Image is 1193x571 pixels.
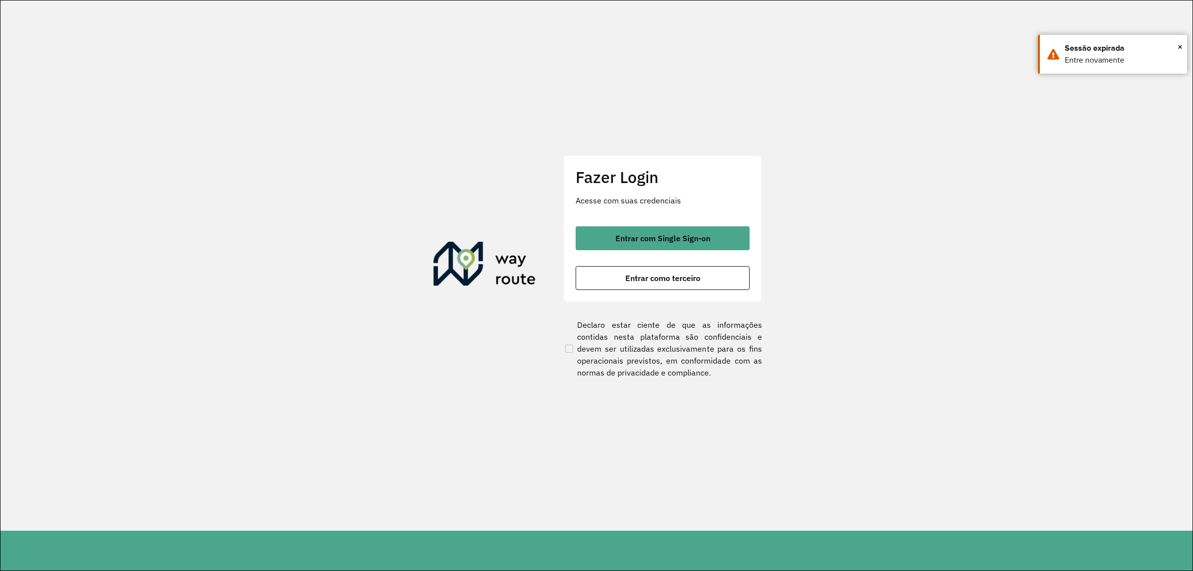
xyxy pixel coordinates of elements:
[1178,39,1183,54] span: ×
[1065,54,1180,66] div: Entre novamente
[576,168,750,187] h2: Fazer Login
[576,194,750,206] p: Acesse com suas credenciais
[563,319,762,379] label: Declaro estar ciente de que as informações contidas nesta plataforma são confidenciais e devem se...
[576,266,750,290] button: button
[576,226,750,250] button: button
[433,242,536,289] img: Roteirizador AmbevTech
[1178,39,1183,54] button: Close
[625,274,700,282] span: Entrar como terceiro
[1065,42,1180,54] div: Sessão expirada
[615,234,710,242] span: Entrar com Single Sign-on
